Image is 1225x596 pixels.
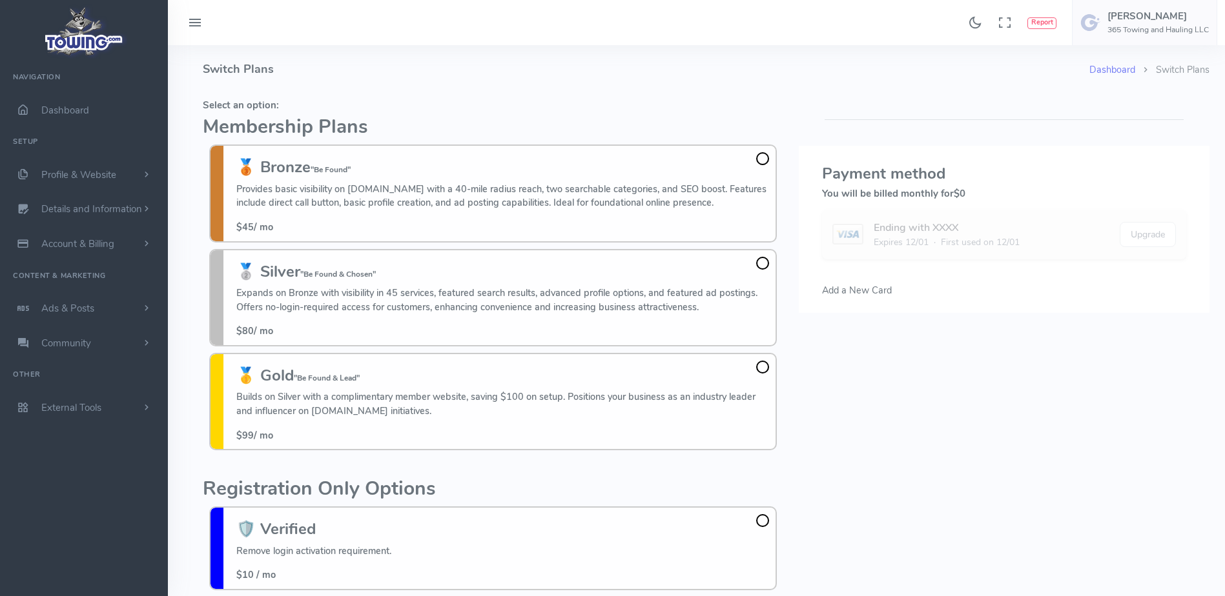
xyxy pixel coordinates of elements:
span: $80 [236,324,254,337]
h5: You will be billed monthly for [822,188,1186,199]
h3: 🥉 Bronze [236,159,769,175]
span: Add a New Card [822,284,892,297]
span: Profile & Website [41,168,116,181]
h2: Membership Plans [203,117,783,138]
h3: 🥇 Gold [236,367,769,384]
p: Provides basic visibility on [DOMAIN_NAME] with a 40-mile radius reach, two searchable categories... [236,183,769,210]
p: Remove login activation requirement. [236,544,391,559]
span: $10 / mo [236,568,276,581]
span: $0 [954,187,965,200]
span: Account & Billing [41,237,114,250]
h2: Registration Only Options [203,479,783,500]
span: Ads & Posts [41,302,94,315]
span: Details and Information [41,203,142,216]
button: Upgrade [1120,222,1176,247]
h6: 365 Towing and Hauling LLC [1107,26,1209,34]
small: "Be Found" [311,164,351,175]
a: Dashboard [1089,63,1135,76]
h3: 🥈 Silver [236,263,769,280]
span: / mo [236,429,273,442]
h3: 🛡️ Verified [236,521,391,537]
span: First used on 12/01 [941,235,1020,249]
img: card image [832,224,863,244]
h4: Switch Plans [203,45,1089,94]
h3: Payment method [822,165,1186,182]
span: / mo [236,221,273,233]
span: $45 [236,221,254,233]
p: Builds on Silver with a complimentary member website, saving $100 on setup. Positions your busine... [236,390,769,418]
img: logo [41,4,128,59]
button: Report [1027,17,1056,29]
small: "Be Found & Chosen" [300,269,376,279]
div: Ending with XXXX [874,220,1020,235]
span: Community [41,337,91,350]
p: Expands on Bronze with visibility in 45 services, featured search results, advanced profile optio... [236,286,769,314]
img: user-image [1080,12,1101,33]
span: · [934,235,936,249]
span: / mo [236,324,273,337]
small: "Be Found & Lead" [294,373,360,383]
span: External Tools [41,401,101,414]
h5: Select an option: [203,100,783,110]
span: Expires 12/01 [874,235,929,249]
span: Dashboard [41,104,89,117]
span: $99 [236,429,254,442]
h5: [PERSON_NAME] [1107,11,1209,21]
li: Switch Plans [1135,63,1210,77]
